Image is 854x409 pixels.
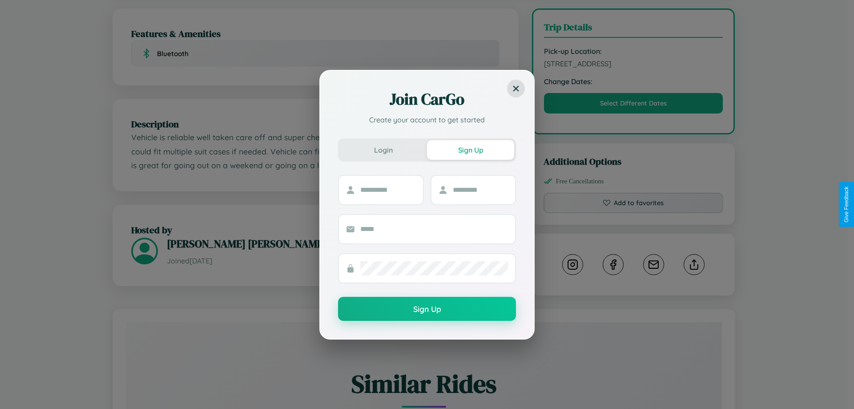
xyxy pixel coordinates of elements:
p: Create your account to get started [338,114,516,125]
div: Give Feedback [843,186,850,223]
button: Sign Up [427,140,514,160]
button: Sign Up [338,297,516,321]
button: Login [340,140,427,160]
h2: Join CarGo [338,89,516,110]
